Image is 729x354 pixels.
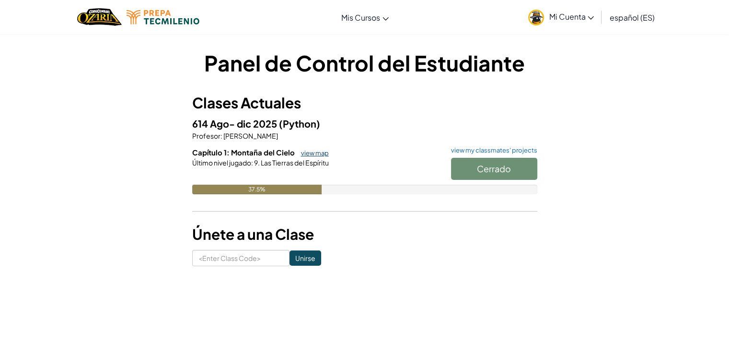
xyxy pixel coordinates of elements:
img: avatar [528,10,544,25]
span: : [220,131,222,140]
span: Profesor [192,131,220,140]
a: Ozaria by CodeCombat logo [77,7,122,27]
a: español (ES) [604,4,659,30]
span: [PERSON_NAME] [222,131,278,140]
span: 9. [253,158,260,167]
span: Capítulo 1: Montaña del Cielo [192,148,296,157]
a: Mis Cursos [336,4,393,30]
h3: Únete a una Clase [192,224,537,245]
span: Mi Cuenta [549,12,594,22]
span: : [251,158,253,167]
div: 37.5% [192,185,322,194]
h3: Clases Actuales [192,92,537,114]
span: Mis Cursos [341,12,380,23]
a: Mi Cuenta [523,2,599,32]
img: Tecmilenio logo [127,10,199,24]
a: view map [296,149,329,157]
input: Unirse [289,250,321,266]
h1: Panel de Control del Estudiante [192,48,537,78]
span: (Python) [279,118,320,130]
a: view my classmates' projects [446,147,537,153]
span: Último nivel jugado [192,158,251,167]
span: español (ES) [609,12,654,23]
span: 614 Ago- dic 2025 [192,118,279,130]
span: Las Tierras del Espíritu [260,158,329,167]
input: <Enter Class Code> [192,250,289,266]
img: Home [77,7,122,27]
